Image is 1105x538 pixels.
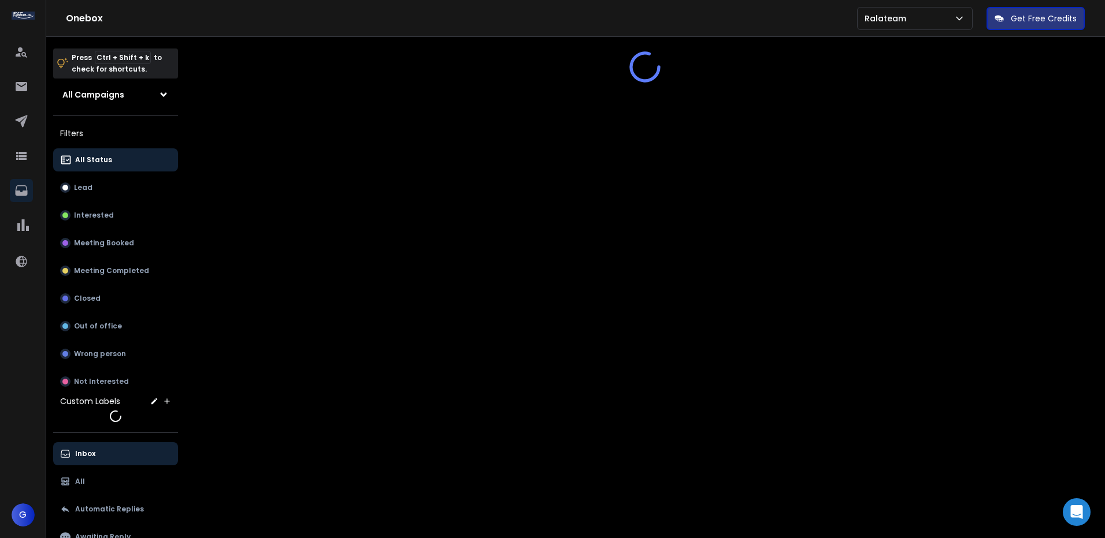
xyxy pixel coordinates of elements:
[12,12,35,20] img: logo
[53,370,178,393] button: Not Interested
[53,498,178,521] button: Automatic Replies
[75,449,95,458] p: Inbox
[74,322,122,331] p: Out of office
[53,148,178,171] button: All Status
[74,211,114,220] p: Interested
[1011,13,1077,24] p: Get Free Credits
[66,12,857,25] h1: Onebox
[74,377,129,386] p: Not Interested
[72,52,162,75] p: Press to check for shortcuts.
[53,259,178,282] button: Meeting Completed
[74,183,92,192] p: Lead
[74,349,126,358] p: Wrong person
[62,89,124,100] h1: All Campaigns
[95,51,151,64] span: Ctrl + Shift + k
[74,266,149,275] p: Meeting Completed
[1063,498,1091,526] div: Open Intercom Messenger
[75,505,144,514] p: Automatic Replies
[53,83,178,106] button: All Campaigns
[53,287,178,310] button: Closed
[53,231,178,255] button: Meeting Booked
[53,204,178,227] button: Interested
[60,395,120,407] h3: Custom Labels
[53,470,178,493] button: All
[12,503,35,526] button: G
[987,7,1085,30] button: Get Free Credits
[865,13,911,24] p: Ralateam
[53,315,178,338] button: Out of office
[53,342,178,365] button: Wrong person
[75,477,85,486] p: All
[74,238,134,248] p: Meeting Booked
[53,442,178,465] button: Inbox
[53,176,178,199] button: Lead
[53,125,178,141] h3: Filters
[75,155,112,165] p: All Status
[74,294,101,303] p: Closed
